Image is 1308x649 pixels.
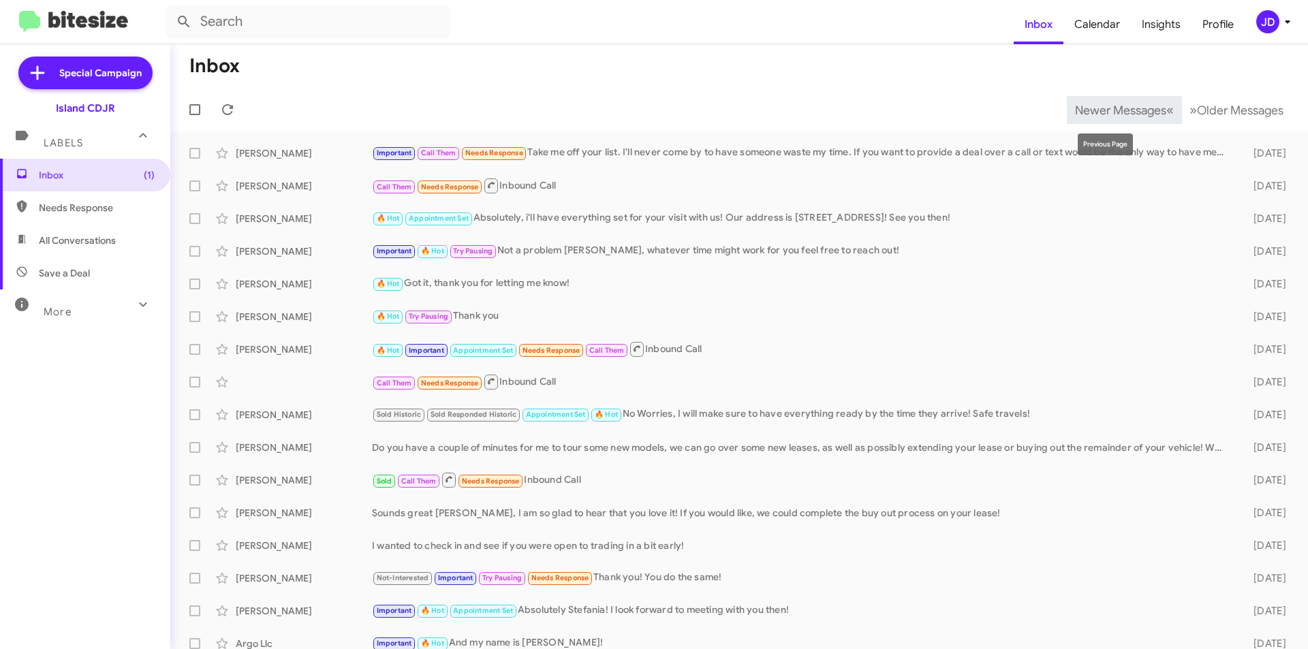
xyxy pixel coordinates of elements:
[1166,101,1174,118] span: «
[372,441,1232,454] div: Do you have a couple of minutes for me to tour some new models, we can go over some new leases, a...
[372,373,1232,390] div: Inbound Call
[465,148,523,157] span: Needs Response
[421,639,444,648] span: 🔥 Hot
[1232,212,1297,225] div: [DATE]
[236,473,372,487] div: [PERSON_NAME]
[421,247,444,255] span: 🔥 Hot
[1232,277,1297,291] div: [DATE]
[1245,10,1293,33] button: JD
[531,573,589,582] span: Needs Response
[1232,571,1297,585] div: [DATE]
[18,57,153,89] a: Special Campaign
[377,183,412,191] span: Call Them
[1232,506,1297,520] div: [DATE]
[1232,179,1297,193] div: [DATE]
[421,183,479,191] span: Needs Response
[1232,473,1297,487] div: [DATE]
[377,148,412,157] span: Important
[453,606,513,615] span: Appointment Set
[377,279,400,288] span: 🔥 Hot
[377,379,412,387] span: Call Them
[1068,96,1292,124] nav: Page navigation example
[39,201,155,215] span: Needs Response
[372,539,1232,552] div: I wanted to check in and see if you were open to trading in a bit early!
[236,244,372,258] div: [PERSON_NAME]
[1232,343,1297,356] div: [DATE]
[372,603,1232,618] div: Absolutely Stefania! I look forward to meeting with you then!
[377,639,412,648] span: Important
[236,408,372,422] div: [PERSON_NAME]
[421,606,444,615] span: 🔥 Hot
[409,346,444,355] span: Important
[1078,133,1133,155] div: Previous Page
[1189,101,1197,118] span: »
[401,477,437,486] span: Call Them
[453,247,493,255] span: Try Pausing
[236,571,372,585] div: [PERSON_NAME]
[1232,146,1297,160] div: [DATE]
[1232,244,1297,258] div: [DATE]
[372,177,1232,194] div: Inbound Call
[595,410,618,419] span: 🔥 Hot
[1256,10,1279,33] div: JD
[377,312,400,321] span: 🔥 Hot
[44,137,83,149] span: Labels
[236,506,372,520] div: [PERSON_NAME]
[372,570,1232,586] div: Thank you! You do the same!
[462,477,520,486] span: Needs Response
[236,343,372,356] div: [PERSON_NAME]
[236,212,372,225] div: [PERSON_NAME]
[1197,103,1283,118] span: Older Messages
[1075,103,1166,118] span: Newer Messages
[1232,375,1297,389] div: [DATE]
[377,247,412,255] span: Important
[377,573,429,582] span: Not-Interested
[372,308,1232,324] div: Thank you
[421,379,479,387] span: Needs Response
[39,234,116,247] span: All Conversations
[44,306,72,318] span: More
[1014,5,1063,44] a: Inbox
[189,55,240,77] h1: Inbox
[421,148,456,157] span: Call Them
[236,441,372,454] div: [PERSON_NAME]
[1232,441,1297,454] div: [DATE]
[526,410,586,419] span: Appointment Set
[438,573,473,582] span: Important
[372,506,1232,520] div: Sounds great [PERSON_NAME], I am so glad to hear that you love it! If you would like, we could co...
[236,310,372,323] div: [PERSON_NAME]
[165,5,451,38] input: Search
[1192,5,1245,44] a: Profile
[453,346,513,355] span: Appointment Set
[372,145,1232,161] div: Take me off your list. I'll never come by to have someone waste my time. If you want to provide a...
[377,346,400,355] span: 🔥 Hot
[431,410,517,419] span: Sold Responded Historic
[236,277,372,291] div: [PERSON_NAME]
[482,573,522,582] span: Try Pausing
[1232,604,1297,618] div: [DATE]
[236,146,372,160] div: [PERSON_NAME]
[377,606,412,615] span: Important
[1067,96,1182,124] button: Previous
[372,210,1232,226] div: Absolutely, i'll have everything set for your visit with us! Our address is [STREET_ADDRESS]! See...
[39,168,155,182] span: Inbox
[377,214,400,223] span: 🔥 Hot
[377,477,392,486] span: Sold
[1131,5,1192,44] a: Insights
[236,539,372,552] div: [PERSON_NAME]
[377,410,422,419] span: Sold Historic
[236,179,372,193] div: [PERSON_NAME]
[1063,5,1131,44] a: Calendar
[144,168,155,182] span: (1)
[56,101,115,115] div: Island CDJR
[39,266,90,280] span: Save a Deal
[409,214,469,223] span: Appointment Set
[1232,539,1297,552] div: [DATE]
[589,346,625,355] span: Call Them
[372,471,1232,488] div: Inbound Call
[372,276,1232,291] div: Got it, thank you for letting me know!
[409,312,448,321] span: Try Pausing
[1181,96,1292,124] button: Next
